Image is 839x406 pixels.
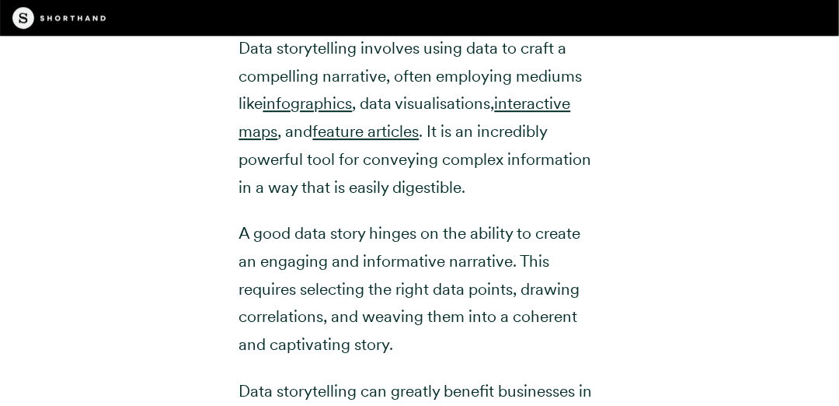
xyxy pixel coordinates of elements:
[12,7,106,29] img: The Craft
[263,93,353,113] a: infographics
[239,93,571,141] a: interactive maps
[239,219,601,358] p: A good data story hinges on the ability to create an engaging and informative narrative. This req...
[239,34,601,201] p: Data storytelling involves using data to craft a compelling narrative, often employing mediums li...
[313,121,419,141] a: feature articles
